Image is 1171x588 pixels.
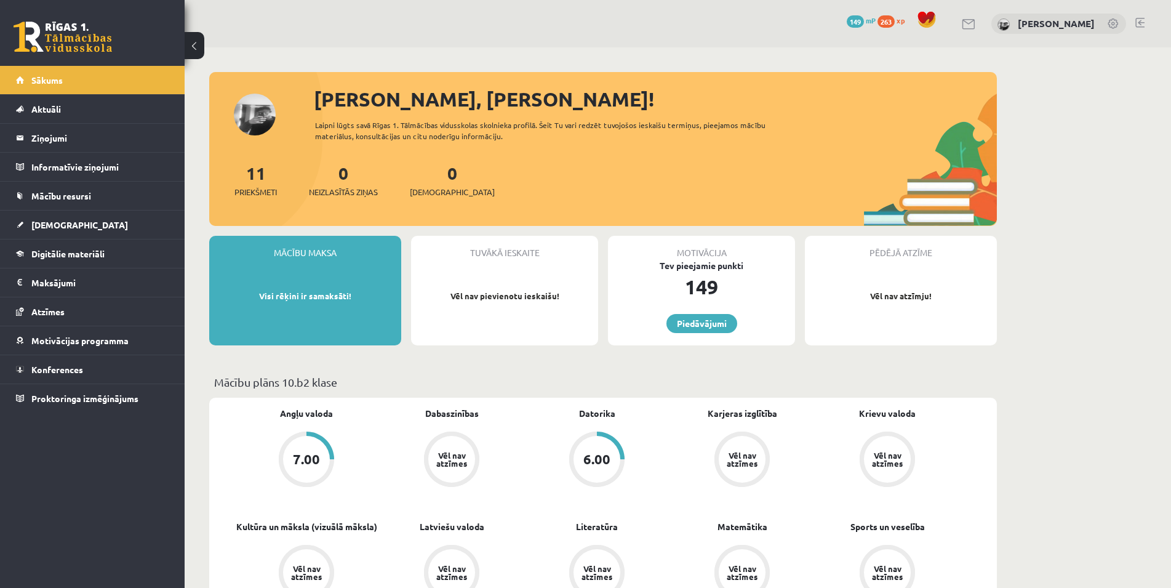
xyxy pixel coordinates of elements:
[16,326,169,355] a: Motivācijas programma
[859,407,916,420] a: Krievu valoda
[16,355,169,384] a: Konferences
[608,236,795,259] div: Motivācija
[14,22,112,52] a: Rīgas 1. Tālmācības vidusskola
[425,407,479,420] a: Dabaszinības
[666,314,737,333] a: Piedāvājumi
[16,153,169,181] a: Informatīvie ziņojumi
[16,66,169,94] a: Sākums
[669,432,815,489] a: Vēl nav atzīmes
[280,407,333,420] a: Angļu valoda
[815,432,960,489] a: Vēl nav atzīmes
[234,186,277,198] span: Priekšmeti
[583,453,610,466] div: 6.00
[214,374,992,390] p: Mācību plāns 10.b2 klase
[314,84,997,114] div: [PERSON_NAME], [PERSON_NAME]!
[847,15,876,25] a: 149 mP
[576,520,618,533] a: Literatūra
[31,190,91,201] span: Mācību resursi
[31,124,169,152] legend: Ziņojumi
[524,432,669,489] a: 6.00
[16,182,169,210] a: Mācību resursi
[410,186,495,198] span: [DEMOGRAPHIC_DATA]
[315,119,788,142] div: Laipni lūgts savā Rīgas 1. Tālmācības vidusskolas skolnieka profilā. Šeit Tu vari redzēt tuvojošo...
[31,364,83,375] span: Konferences
[608,272,795,302] div: 149
[717,520,767,533] a: Matemātika
[811,290,991,302] p: Vēl nav atzīmju!
[309,162,378,198] a: 0Neizlasītās ziņas
[379,432,524,489] a: Vēl nav atzīmes
[897,15,905,25] span: xp
[850,520,925,533] a: Sports un veselība
[31,75,63,86] span: Sākums
[410,162,495,198] a: 0[DEMOGRAPHIC_DATA]
[234,162,277,198] a: 11Priekšmeti
[411,236,598,259] div: Tuvākā ieskaite
[877,15,911,25] a: 263 xp
[866,15,876,25] span: mP
[420,520,484,533] a: Latviešu valoda
[847,15,864,28] span: 149
[805,236,997,259] div: Pēdējā atzīme
[31,306,65,317] span: Atzīmes
[16,124,169,152] a: Ziņojumi
[16,211,169,239] a: [DEMOGRAPHIC_DATA]
[434,565,469,581] div: Vēl nav atzīmes
[289,565,324,581] div: Vēl nav atzīmes
[870,565,905,581] div: Vēl nav atzīmes
[234,432,379,489] a: 7.00
[579,407,615,420] a: Datorika
[31,248,105,259] span: Digitālie materiāli
[16,95,169,123] a: Aktuāli
[997,18,1010,31] img: Kristers Raginskis
[31,153,169,181] legend: Informatīvie ziņojumi
[608,259,795,272] div: Tev pieejamie punkti
[31,335,129,346] span: Motivācijas programma
[16,384,169,413] a: Proktoringa izmēģinājums
[16,240,169,268] a: Digitālie materiāli
[215,290,395,302] p: Visi rēķini ir samaksāti!
[293,453,320,466] div: 7.00
[16,268,169,297] a: Maksājumi
[16,297,169,326] a: Atzīmes
[434,451,469,467] div: Vēl nav atzīmes
[236,520,377,533] a: Kultūra un māksla (vizuālā māksla)
[31,393,138,404] span: Proktoringa izmēģinājums
[31,219,128,230] span: [DEMOGRAPHIC_DATA]
[417,290,592,302] p: Vēl nav pievienotu ieskaišu!
[725,565,759,581] div: Vēl nav atzīmes
[877,15,895,28] span: 263
[870,451,905,467] div: Vēl nav atzīmes
[580,565,614,581] div: Vēl nav atzīmes
[725,451,759,467] div: Vēl nav atzīmes
[31,268,169,297] legend: Maksājumi
[31,103,61,115] span: Aktuāli
[708,407,777,420] a: Karjeras izglītība
[1018,17,1095,30] a: [PERSON_NAME]
[309,186,378,198] span: Neizlasītās ziņas
[209,236,401,259] div: Mācību maksa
